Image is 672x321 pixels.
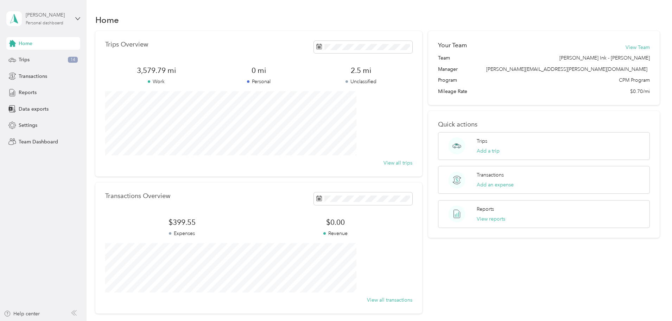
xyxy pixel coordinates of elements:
p: Reports [477,205,494,213]
p: Trips Overview [105,41,148,48]
p: Expenses [105,230,259,237]
p: Quick actions [438,121,650,128]
span: $399.55 [105,217,259,227]
span: Mileage Rate [438,88,467,95]
div: Personal dashboard [26,21,63,25]
p: Trips [477,137,487,145]
span: Transactions [19,73,47,80]
button: Add an expense [477,181,514,189]
p: Personal [208,78,310,85]
span: Team Dashboard [19,138,58,146]
span: 0 mi [208,66,310,75]
span: Settings [19,122,37,129]
span: Home [19,40,32,47]
button: View Team [626,44,650,51]
span: Team [438,54,450,62]
span: Program [438,76,457,84]
h2: Your Team [438,41,467,50]
span: [PERSON_NAME][EMAIL_ADDRESS][PERSON_NAME][DOMAIN_NAME] [486,66,647,72]
p: Revenue [259,230,412,237]
span: Reports [19,89,37,96]
button: Help center [4,310,40,317]
span: $0.70/mi [630,88,650,95]
button: View reports [477,215,505,223]
p: Unclassified [310,78,412,85]
p: Work [105,78,208,85]
h1: Home [95,16,119,24]
span: [PERSON_NAME] Ink - [PERSON_NAME] [559,54,650,62]
div: [PERSON_NAME] [26,11,70,19]
span: 14 [68,57,78,63]
span: $0.00 [259,217,412,227]
span: 2.5 mi [310,66,412,75]
iframe: Everlance-gr Chat Button Frame [633,282,672,321]
p: Transactions [477,171,504,179]
button: View all trips [383,159,412,167]
button: View all transactions [367,296,412,304]
button: Add a trip [477,147,500,155]
p: Transactions Overview [105,192,170,200]
span: 3,579.79 mi [105,66,208,75]
span: Data exports [19,105,49,113]
span: Trips [19,56,30,63]
span: CPM Program [619,76,650,84]
span: Manager [438,66,458,73]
